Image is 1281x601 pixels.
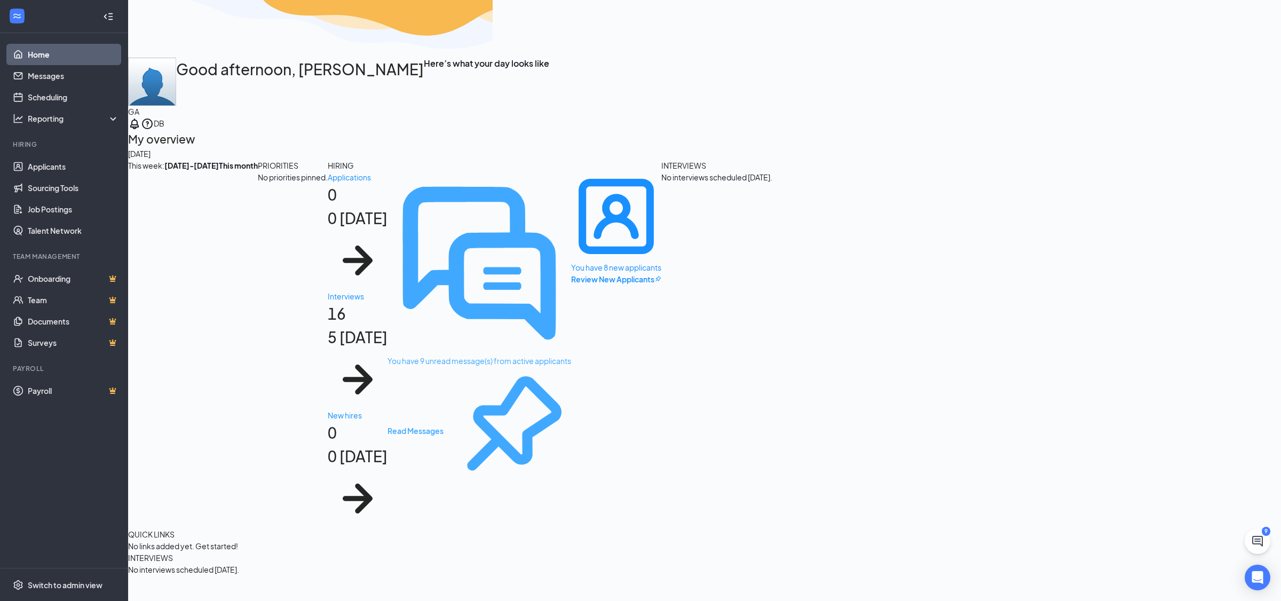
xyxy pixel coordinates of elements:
svg: Notifications [128,117,141,130]
div: Payroll [13,364,117,373]
div: Switch to admin view [28,580,102,590]
svg: QuestionInfo [141,117,154,130]
a: OnboardingCrown [28,268,119,289]
svg: WorkstreamLogo [12,11,22,21]
a: UserEntityYou have 8 new applicantsReview New ApplicantsPin [571,171,661,528]
div: HIRING [328,160,354,171]
div: Applications [328,171,388,183]
div: Open Intercom Messenger [1245,565,1270,590]
a: Home [28,44,119,65]
h2: My overview [128,130,1281,148]
svg: UserEntity [571,171,661,262]
svg: Analysis [13,113,23,124]
div: You have 8 new applicants [571,171,661,285]
svg: Pin [444,367,571,494]
a: Interviews165 [DATE]ArrowRight [328,290,388,409]
div: No interviews scheduled [DATE]. [661,171,772,183]
a: DoubleChatActiveYou have 9 unread message(s) from active applicantsRead MessagesPin [388,171,571,528]
svg: ArrowRight [328,350,388,409]
div: 5 [DATE] [328,326,388,349]
div: 0 [DATE] [328,445,388,468]
h1: 0 [328,421,388,528]
a: Sourcing Tools [28,177,119,199]
div: New hires [328,409,388,421]
h1: 0 [328,183,388,290]
a: Messages [28,65,119,86]
div: Team Management [13,252,117,261]
a: DocumentsCrown [28,311,119,332]
div: You have 8 new applicants [571,262,661,273]
div: No links added yet. Get started! [128,540,238,552]
div: 9 [1262,527,1270,536]
div: PRIORITIES [258,160,298,171]
img: Dave Bigelow [128,58,176,106]
div: INTERVIEWS [128,552,173,564]
svg: ArrowRight [328,469,388,528]
div: 0 [DATE] [328,207,388,230]
a: SurveysCrown [28,332,119,353]
b: [DATE] - [DATE] [164,160,219,171]
svg: Settings [13,580,23,590]
div: You have 9 unread message(s) from active applicants [388,355,571,367]
a: TeamCrown [28,289,119,311]
svg: ChatActive [1251,535,1264,548]
div: You have 9 unread message(s) from active applicants [388,171,571,494]
a: Applications00 [DATE]ArrowRight [328,171,388,290]
div: No interviews scheduled [DATE]. [128,564,239,575]
button: Review New Applicants [571,273,654,285]
svg: Collapse [103,11,114,22]
div: GA [128,106,176,117]
b: This month [219,160,258,171]
div: Reporting [28,113,120,124]
div: No priorities pinned. [258,171,328,183]
button: ChatActive [1245,528,1270,554]
div: Interviews [328,290,388,302]
div: INTERVIEWS [661,160,706,171]
h1: 16 [328,302,388,409]
a: Talent Network [28,220,119,241]
a: New hires00 [DATE]ArrowRight [328,409,388,528]
h1: Good afternoon, [PERSON_NAME] [176,58,424,117]
a: Applicants [28,156,119,177]
h3: Here’s what your day looks like [424,58,549,117]
div: QUICK LINKS [128,528,175,540]
a: Scheduling [28,86,119,108]
button: Read Messages [388,367,444,494]
svg: Pin [654,273,661,285]
div: Hiring [13,140,117,149]
div: This week : [128,160,219,171]
a: Job Postings [28,199,119,220]
svg: DoubleChatActive [388,171,571,355]
a: PayrollCrown [28,380,119,401]
div: [DATE] [128,148,1281,160]
div: DB [154,117,164,129]
svg: ArrowRight [328,231,388,290]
